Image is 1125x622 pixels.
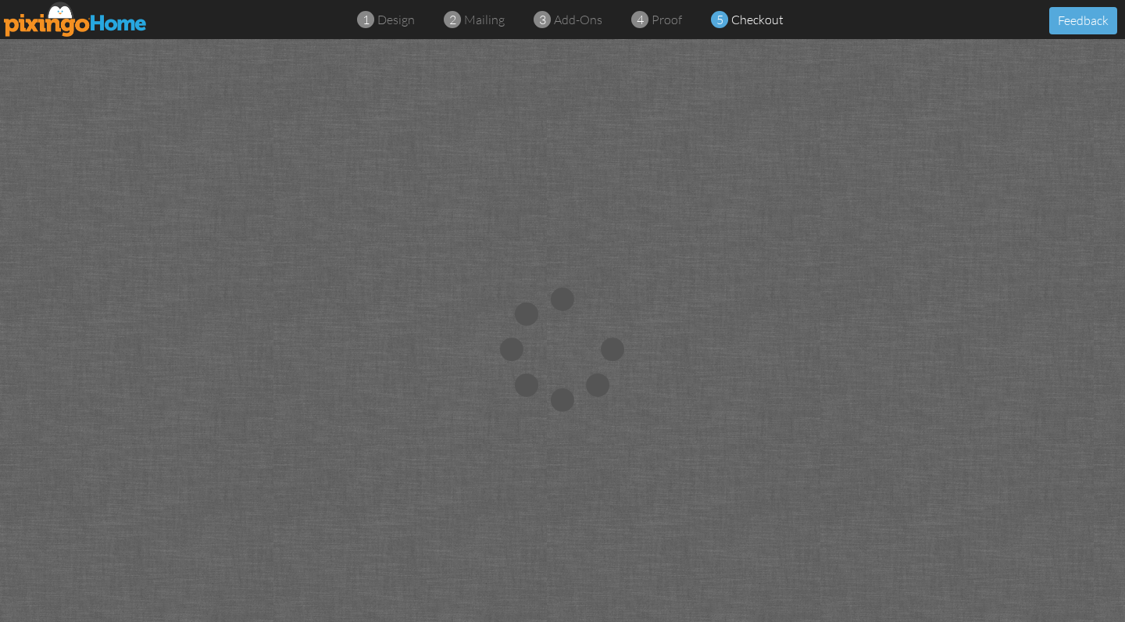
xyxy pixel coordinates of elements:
[716,11,723,29] span: 5
[652,12,682,27] span: proof
[4,2,148,37] img: pixingo logo
[377,12,415,27] span: design
[637,11,644,29] span: 4
[554,12,602,27] span: add-ons
[1049,7,1117,34] button: Feedback
[731,12,784,27] span: checkout
[539,11,546,29] span: 3
[449,11,456,29] span: 2
[362,11,370,29] span: 1
[464,12,505,27] span: mailing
